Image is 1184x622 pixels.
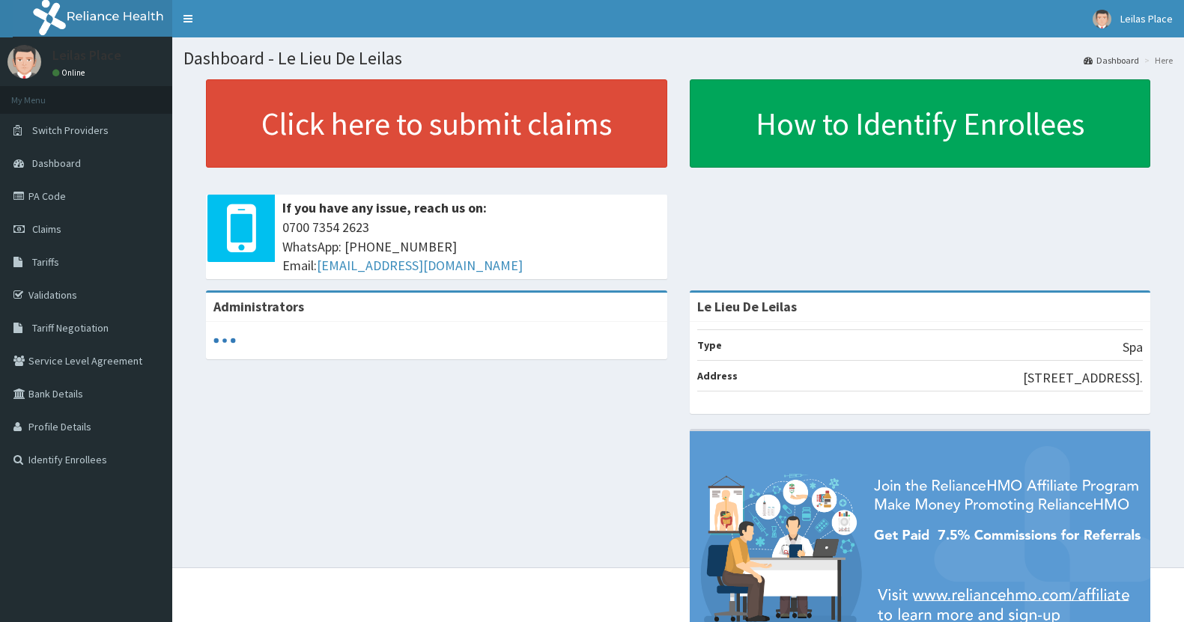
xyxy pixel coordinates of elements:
[206,79,667,168] a: Click here to submit claims
[317,257,523,274] a: [EMAIL_ADDRESS][DOMAIN_NAME]
[1141,54,1173,67] li: Here
[32,255,59,269] span: Tariffs
[282,218,660,275] span: 0700 7354 2623 WhatsApp: [PHONE_NUMBER] Email:
[213,298,304,315] b: Administrators
[1023,368,1143,388] p: [STREET_ADDRESS].
[1120,12,1173,25] span: Leilas Place
[213,329,236,352] svg: audio-loading
[32,222,61,236] span: Claims
[697,298,797,315] strong: Le Lieu De Leilas
[697,338,722,352] b: Type
[697,369,738,382] b: Address
[32,124,109,137] span: Switch Providers
[1123,338,1143,357] p: Spa
[1093,10,1111,28] img: User Image
[282,199,487,216] b: If you have any issue, reach us on:
[32,321,109,335] span: Tariff Negotiation
[7,45,41,79] img: User Image
[1084,54,1139,67] a: Dashboard
[52,49,121,62] p: Leilas Place
[690,79,1151,168] a: How to Identify Enrollees
[52,67,88,78] a: Online
[183,49,1173,68] h1: Dashboard - Le Lieu De Leilas
[32,156,81,170] span: Dashboard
